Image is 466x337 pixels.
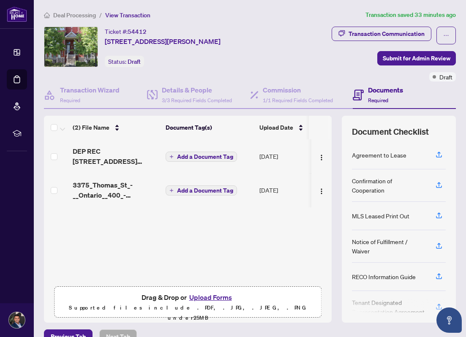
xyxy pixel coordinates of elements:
button: Add a Document Tag [166,185,237,196]
div: Tenant Designated Representation Agreement [352,298,425,316]
div: Ticket #: [105,27,147,36]
li: / [99,10,102,20]
img: Logo [318,188,325,195]
img: logo [7,6,27,22]
span: Submit for Admin Review [383,52,450,65]
span: plus [169,188,174,193]
img: IMG-W12382977_1.jpg [44,27,98,67]
div: Agreement to Lease [352,150,406,160]
button: Logo [315,183,328,197]
td: [DATE] [256,139,313,173]
span: Add a Document Tag [177,154,233,160]
span: View Transaction [105,11,150,19]
span: Deal Processing [53,11,96,19]
h4: Commission [263,85,333,95]
p: Supported files include .PDF, .JPG, .JPEG, .PNG under 25 MB [60,303,316,323]
h4: Documents [368,85,403,95]
div: Notice of Fulfillment / Waiver [352,237,425,255]
button: Upload Forms [187,292,234,303]
button: Logo [315,149,328,163]
span: Required [368,97,388,103]
span: (2) File Name [73,123,109,132]
span: 1/1 Required Fields Completed [263,97,333,103]
span: 3/3 Required Fields Completed [162,97,232,103]
span: home [44,12,50,18]
div: Status: [105,56,144,67]
span: Drag & Drop or [142,292,234,303]
th: Upload Date [256,116,313,139]
div: MLS Leased Print Out [352,211,409,220]
button: Transaction Communication [332,27,431,41]
div: Transaction Communication [349,27,425,41]
span: [STREET_ADDRESS][PERSON_NAME] [105,36,221,46]
span: Upload Date [259,123,293,132]
span: Drag & Drop orUpload FormsSupported files include .PDF, .JPG, .JPEG, .PNG under25MB [55,287,321,328]
button: Add a Document Tag [166,152,237,162]
span: 3375_Thomas_St_-__Ontario__400_-_Agreement_to_Lease__Residential-2.pdf [73,180,159,200]
span: Draft [439,72,452,82]
th: (2) File Name [69,116,162,139]
button: Add a Document Tag [166,151,237,162]
th: Document Tag(s) [162,116,256,139]
article: Transaction saved 33 minutes ago [365,10,456,20]
img: Profile Icon [9,312,25,328]
button: Submit for Admin Review [377,51,456,65]
span: plus [169,155,174,159]
td: [DATE] [256,173,313,207]
button: Open asap [436,307,462,333]
span: Add a Document Tag [177,188,233,193]
img: Logo [318,154,325,161]
span: 54412 [128,28,147,35]
h4: Transaction Wizard [60,85,120,95]
span: Document Checklist [352,126,429,138]
h4: Details & People [162,85,232,95]
span: Required [60,97,80,103]
button: Add a Document Tag [166,185,237,196]
div: RECO Information Guide [352,272,416,281]
span: Draft [128,58,141,65]
span: ellipsis [443,33,449,38]
span: DEP REC [STREET_ADDRESS][PERSON_NAME]PDF [73,146,159,166]
div: Confirmation of Cooperation [352,176,425,195]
